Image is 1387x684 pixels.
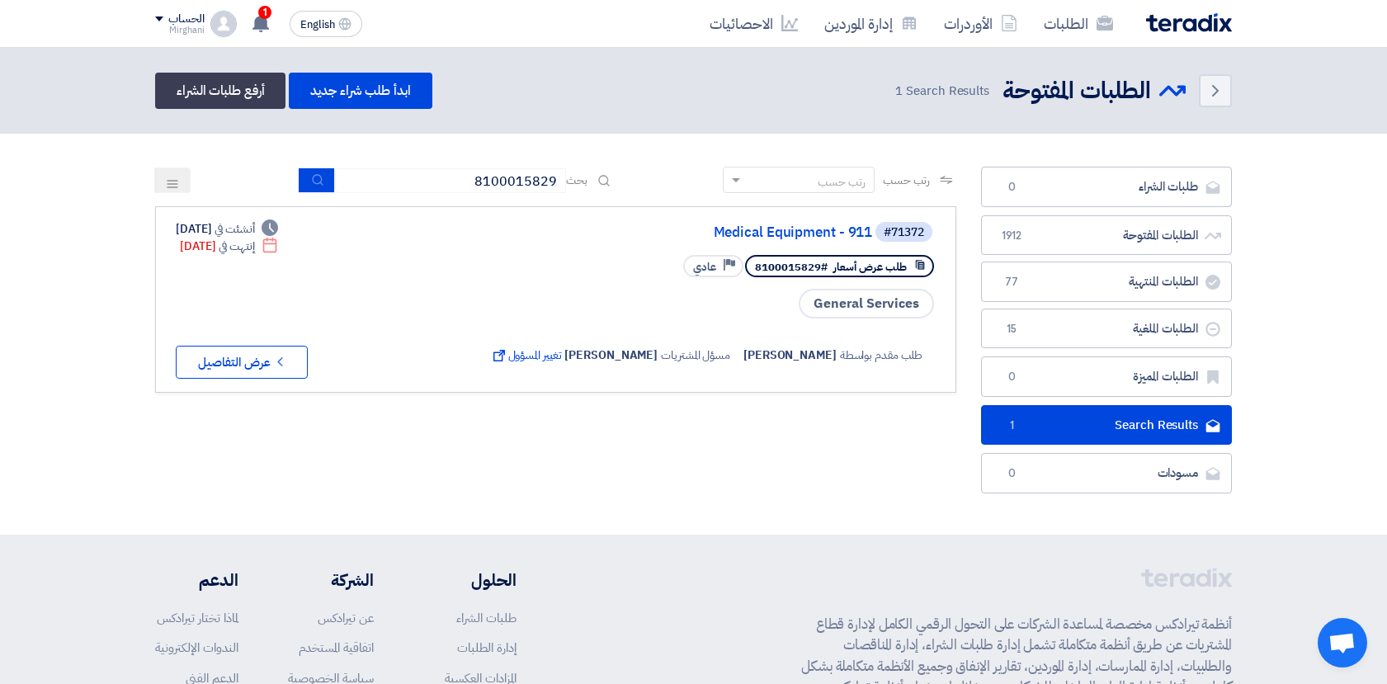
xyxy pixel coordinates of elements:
h2: الطلبات المفتوحة [1003,75,1151,107]
span: 15 [1002,321,1021,337]
span: 0 [1002,369,1021,385]
div: #71372 [884,227,924,238]
a: الأوردرات [931,4,1031,43]
a: الطلبات الملغية15 [981,309,1232,349]
span: تغيير المسؤول [490,347,562,364]
span: أنشئت في [215,220,254,238]
span: 1 [895,82,903,100]
a: Search Results1 [981,405,1232,446]
span: 0 [1002,179,1021,196]
li: الحلول [423,568,517,592]
a: الندوات الإلكترونية [155,639,238,657]
span: English [300,19,335,31]
span: 77 [1002,274,1021,290]
span: 1 [258,6,271,19]
a: طلبات الشراء [456,609,517,627]
img: profile_test.png [210,11,237,37]
span: إنتهت في [219,238,254,255]
span: Search Results [895,82,989,101]
a: إدارة الموردين [811,4,931,43]
div: [DATE] [176,220,278,238]
span: 1 [1002,417,1021,434]
span: 0 [1002,465,1021,482]
div: رتب حسب [818,173,866,191]
a: مسودات0 [981,453,1232,493]
span: [PERSON_NAME] [743,347,837,364]
a: اتفاقية المستخدم [299,639,374,657]
a: عن تيرادكس [318,609,374,627]
span: عادي [693,259,716,275]
span: [PERSON_NAME] [564,347,658,364]
div: [DATE] [180,238,278,255]
li: الشركة [288,568,374,592]
span: طلب عرض أسعار [833,259,907,275]
a: لماذا تختار تيرادكس [157,609,238,627]
a: الاحصائيات [696,4,811,43]
img: Teradix logo [1146,13,1232,32]
button: English [290,11,362,37]
a: Medical Equipment - 911 [542,225,872,240]
li: الدعم [155,568,238,592]
a: الطلبات المفتوحة1912 [981,215,1232,256]
span: رتب حسب [883,172,930,189]
div: Mirghani [155,26,204,35]
input: ابحث بعنوان أو رقم الطلب [335,168,566,193]
div: الحساب [168,12,204,26]
a: الطلبات [1031,4,1126,43]
a: طلبات الشراء0 [981,167,1232,207]
span: مسؤل المشتريات [661,347,730,364]
a: أرفع طلبات الشراء [155,73,285,109]
span: #8100015829 [755,259,828,275]
a: الطلبات المنتهية77 [981,262,1232,302]
span: 1912 [1002,228,1021,244]
a: إدارة الطلبات [457,639,517,657]
a: الطلبات المميزة0 [981,356,1232,397]
span: بحث [566,172,587,189]
button: عرض التفاصيل [176,346,308,379]
div: Open chat [1318,618,1367,667]
span: طلب مقدم بواسطة [840,347,923,364]
span: General Services [799,289,934,318]
a: ابدأ طلب شراء جديد [289,73,432,109]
